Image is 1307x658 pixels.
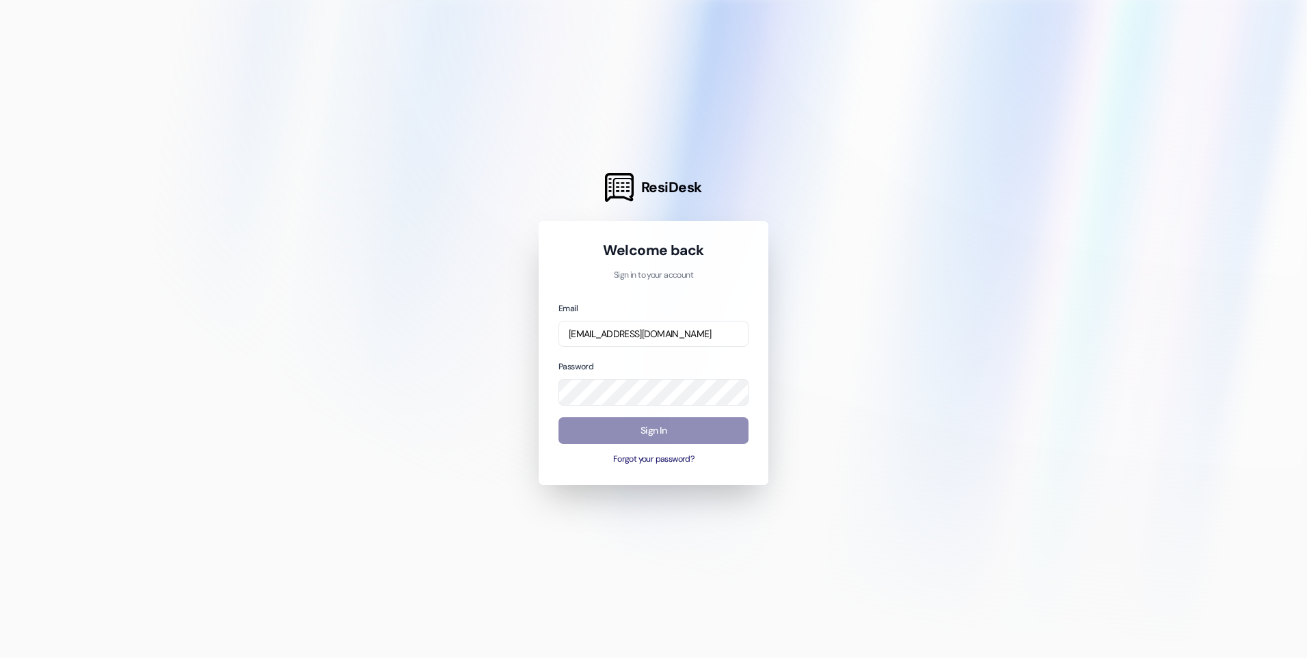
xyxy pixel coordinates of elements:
[558,321,749,347] input: name@example.com
[558,241,749,260] h1: Welcome back
[641,178,702,197] span: ResiDesk
[605,173,634,202] img: ResiDesk Logo
[558,269,749,282] p: Sign in to your account
[558,303,578,314] label: Email
[558,417,749,444] button: Sign In
[558,453,749,466] button: Forgot your password?
[558,361,593,372] label: Password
